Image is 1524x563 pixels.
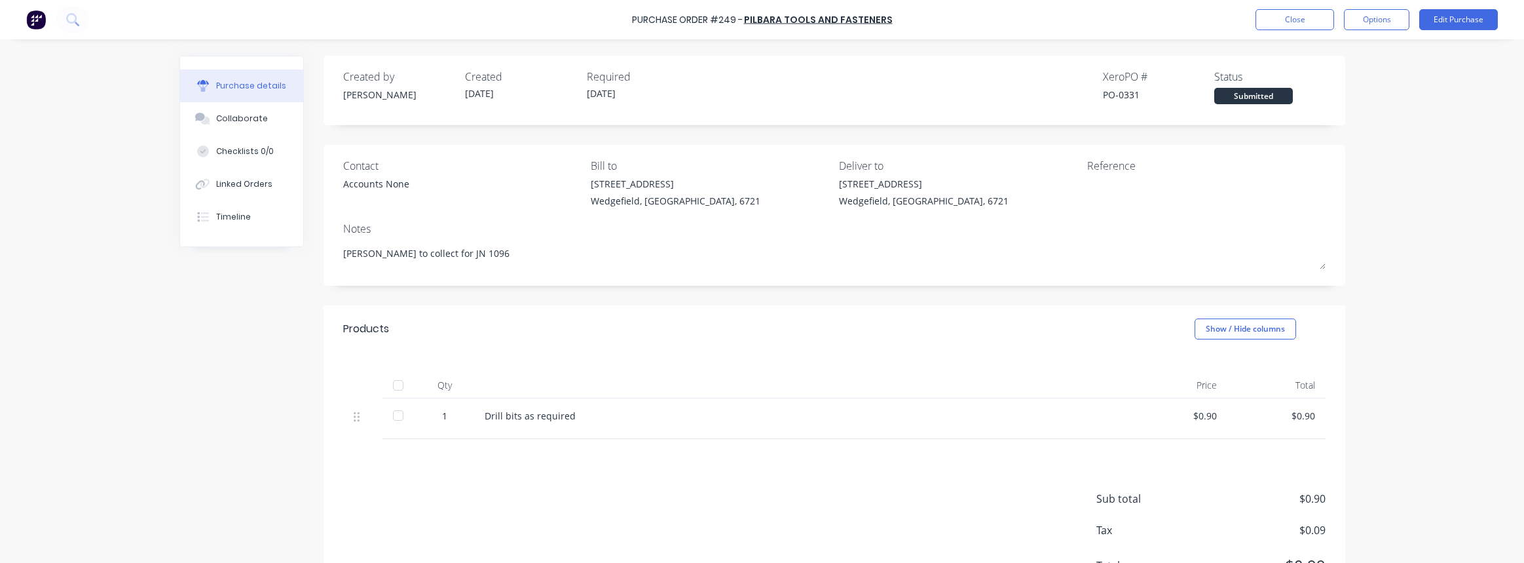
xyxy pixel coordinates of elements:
div: [STREET_ADDRESS] [839,177,1009,191]
div: [STREET_ADDRESS] [591,177,760,191]
div: 1 [426,409,464,423]
button: Edit Purchase [1419,9,1498,30]
span: Sub total [1096,491,1195,507]
div: Bill to [591,158,829,174]
button: Show / Hide columns [1195,319,1296,340]
div: Timeline [216,211,251,223]
div: PO-0331 [1103,88,1214,102]
div: Reference [1087,158,1326,174]
div: Purchase details [216,80,286,92]
div: Accounts None [343,177,409,191]
span: Tax [1096,522,1195,538]
div: Submitted [1214,88,1293,104]
button: Options [1344,9,1409,30]
div: Xero PO # [1103,69,1214,85]
span: $0.90 [1195,491,1326,507]
button: Close [1255,9,1334,30]
div: Products [343,321,389,337]
button: Checklists 0/0 [180,135,303,168]
div: Deliver to [839,158,1077,174]
a: Pilbara Tools and Fasteners [744,13,893,26]
div: Price [1129,372,1227,398]
button: Purchase details [180,69,303,102]
div: Created by [343,69,455,85]
span: $0.09 [1195,522,1326,538]
button: Collaborate [180,102,303,135]
img: Factory [26,10,46,29]
button: Timeline [180,201,303,233]
div: Qty [415,372,474,398]
button: Linked Orders [180,168,303,201]
div: Collaborate [216,113,268,125]
div: Wedgefield, [GEOGRAPHIC_DATA], 6721 [839,194,1009,208]
div: Linked Orders [216,178,272,190]
textarea: [PERSON_NAME] to collect for JN 1096 [343,240,1326,269]
div: Total [1227,372,1326,398]
div: Required [587,69,698,85]
div: Purchase Order #249 - [632,13,743,27]
div: Status [1214,69,1326,85]
div: Wedgefield, [GEOGRAPHIC_DATA], 6721 [591,194,760,208]
div: [PERSON_NAME] [343,88,455,102]
div: Contact [343,158,582,174]
div: $0.90 [1140,409,1217,423]
div: $0.90 [1238,409,1315,423]
div: Created [465,69,576,85]
div: Notes [343,221,1326,237]
div: Drill bits as required [485,409,1119,423]
div: Checklists 0/0 [216,146,274,157]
